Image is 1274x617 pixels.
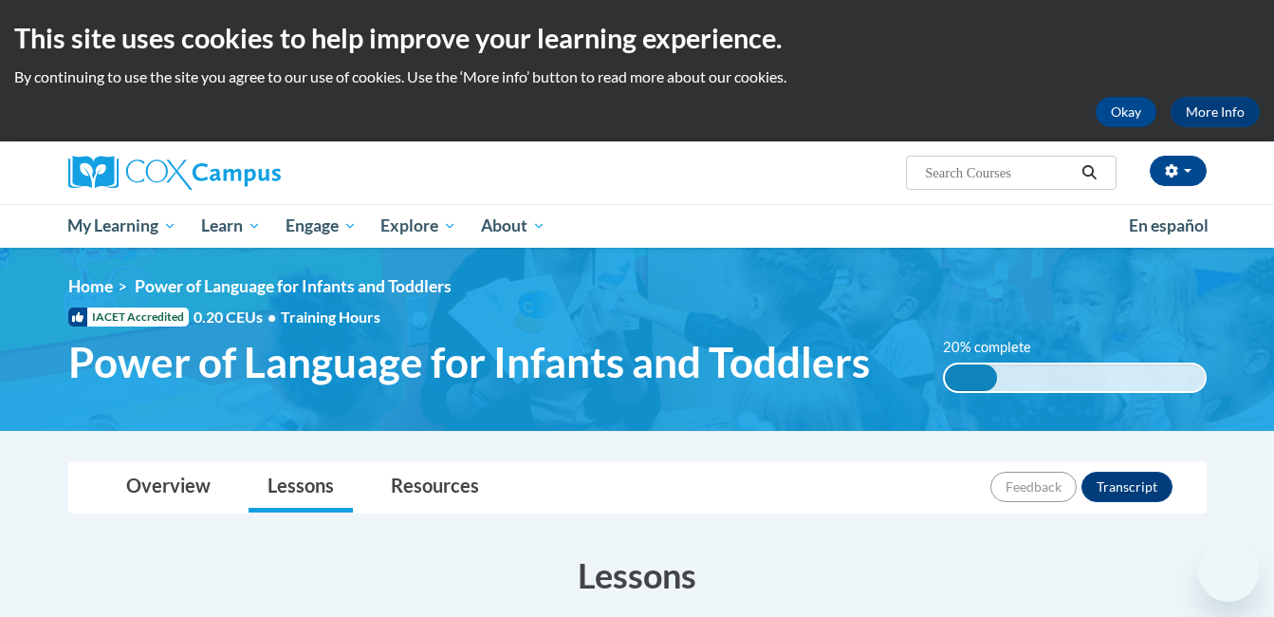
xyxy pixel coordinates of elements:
a: My Learning [56,204,190,248]
span: Learn [201,215,261,237]
span: Engage [286,215,357,237]
button: Feedback [990,472,1077,502]
p: By continuing to use the site you agree to our use of cookies. Use the ‘More info’ button to read... [14,66,1260,87]
button: Search [1075,161,1103,184]
a: Home [68,276,113,296]
input: Search Courses [923,161,1075,184]
span: Power of Language for Infants and Toddlers [135,276,452,296]
a: Lessons [249,462,353,513]
a: Learn [189,204,273,248]
a: Explore [368,204,469,248]
span: About [481,215,545,237]
button: Account Settings [1150,156,1207,186]
label: 20% complete [943,337,1052,358]
div: Main menu [40,204,1235,248]
a: En español [1117,206,1221,246]
a: More Info [1171,97,1260,127]
a: About [469,204,558,248]
a: Cox Campus [68,156,429,190]
a: Engage [273,204,369,248]
span: Power of Language for Infants and Toddlers [68,337,870,387]
img: Cox Campus [68,156,281,190]
button: Okay [1096,97,1156,127]
span: Training Hours [281,308,380,326]
span: 0.20 CEUs [194,307,281,327]
span: • [268,308,276,326]
a: Resources [372,462,498,513]
span: En español [1129,215,1209,235]
button: Transcript [1081,472,1172,502]
span: IACET Accredited [68,308,189,327]
div: 20% complete [945,365,997,391]
h2: This site uses cookies to help improve your learning experience. [14,19,1260,57]
span: Explore [380,215,456,237]
h3: Lessons [68,552,1207,599]
a: Overview [107,462,230,513]
span: My Learning [67,215,176,237]
iframe: Button to launch messaging window [1198,541,1259,602]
